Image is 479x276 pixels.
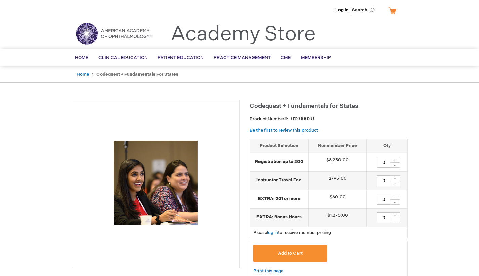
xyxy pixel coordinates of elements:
[308,208,367,227] td: $1,375.00
[250,116,288,122] strong: Product Number
[114,141,198,225] img: Codequest + Fundamentals for States
[335,7,349,13] a: Log In
[250,139,309,153] th: Product Selection
[352,3,377,17] span: Search
[390,157,400,163] div: +
[253,214,305,220] strong: EXTRA: Bonus Hours
[253,267,283,275] a: Print this page
[377,212,390,223] input: Qty
[96,72,178,77] strong: Codequest + Fundamentals for States
[158,55,204,60] span: Patient Education
[214,55,271,60] span: Practice Management
[267,230,278,235] a: log in
[281,55,291,60] span: CME
[98,55,148,60] span: Clinical Education
[390,218,400,223] div: -
[390,194,400,200] div: +
[308,171,367,190] td: $795.00
[253,177,305,183] strong: Instructor Travel Fee
[253,196,305,202] strong: EXTRA: 201 or more
[250,103,358,110] span: Codequest + Fundamentals for States
[390,181,400,186] div: -
[301,55,331,60] span: Membership
[171,22,316,46] a: Academy Store
[75,55,88,60] span: Home
[308,190,367,208] td: $60.00
[253,245,327,262] button: Add to Cart
[390,199,400,205] div: -
[253,230,331,235] span: Please to receive member pricing
[377,194,390,205] input: Qty
[278,251,303,256] span: Add to Cart
[308,139,367,153] th: Nonmember Price
[390,175,400,181] div: +
[377,175,390,186] input: Qty
[253,159,305,165] strong: Registration up to 200
[291,116,314,123] div: 0120002U
[367,139,407,153] th: Qty
[250,128,318,133] a: Be the first to review this product
[390,162,400,168] div: -
[77,72,89,77] a: Home
[308,153,367,171] td: $8,250.00
[377,157,390,168] input: Qty
[390,212,400,218] div: +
